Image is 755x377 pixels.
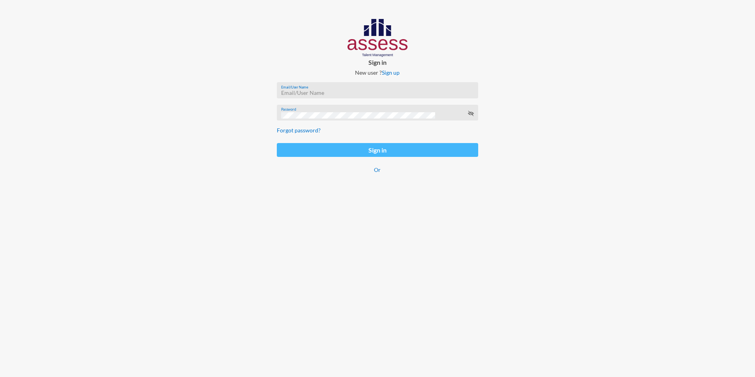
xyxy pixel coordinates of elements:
input: Email/User Name [281,90,474,96]
p: Sign in [270,58,484,66]
p: Or [277,166,478,173]
p: New user ? [270,69,484,76]
img: AssessLogoo.svg [347,19,408,57]
a: Forgot password? [277,127,321,134]
button: Sign in [277,143,478,157]
a: Sign up [382,69,400,76]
